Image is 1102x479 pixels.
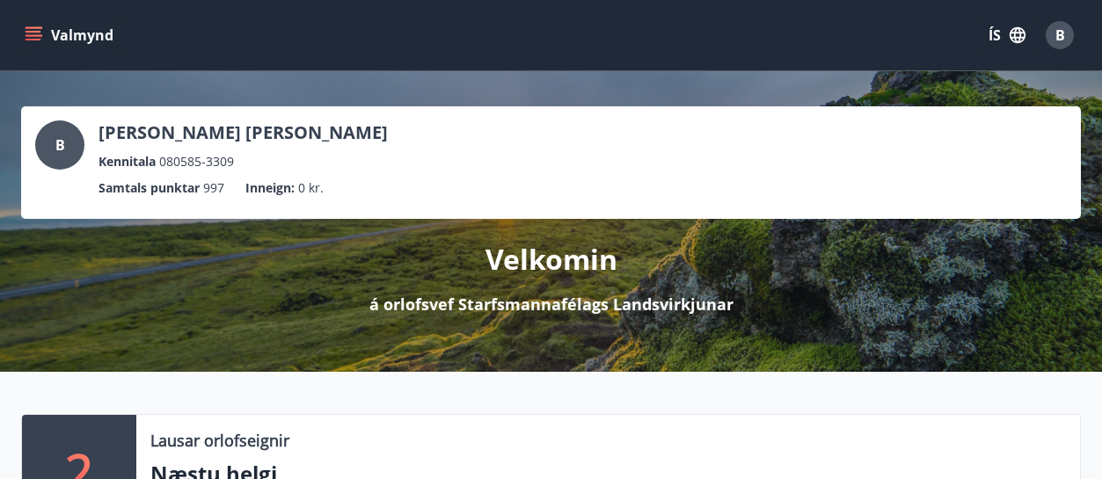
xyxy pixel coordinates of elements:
[369,293,733,316] p: á orlofsvef Starfsmannafélags Landsvirkjunar
[21,19,120,51] button: menu
[485,240,617,279] p: Velkomin
[99,178,200,198] p: Samtals punktar
[55,135,65,155] span: B
[1055,25,1065,45] span: B
[1039,14,1081,56] button: B
[203,178,224,198] span: 997
[979,19,1035,51] button: ÍS
[245,178,295,198] p: Inneign :
[99,152,156,171] p: Kennitala
[159,152,234,171] span: 080585-3309
[99,120,388,145] p: [PERSON_NAME] [PERSON_NAME]
[150,429,289,452] p: Lausar orlofseignir
[298,178,324,198] span: 0 kr.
